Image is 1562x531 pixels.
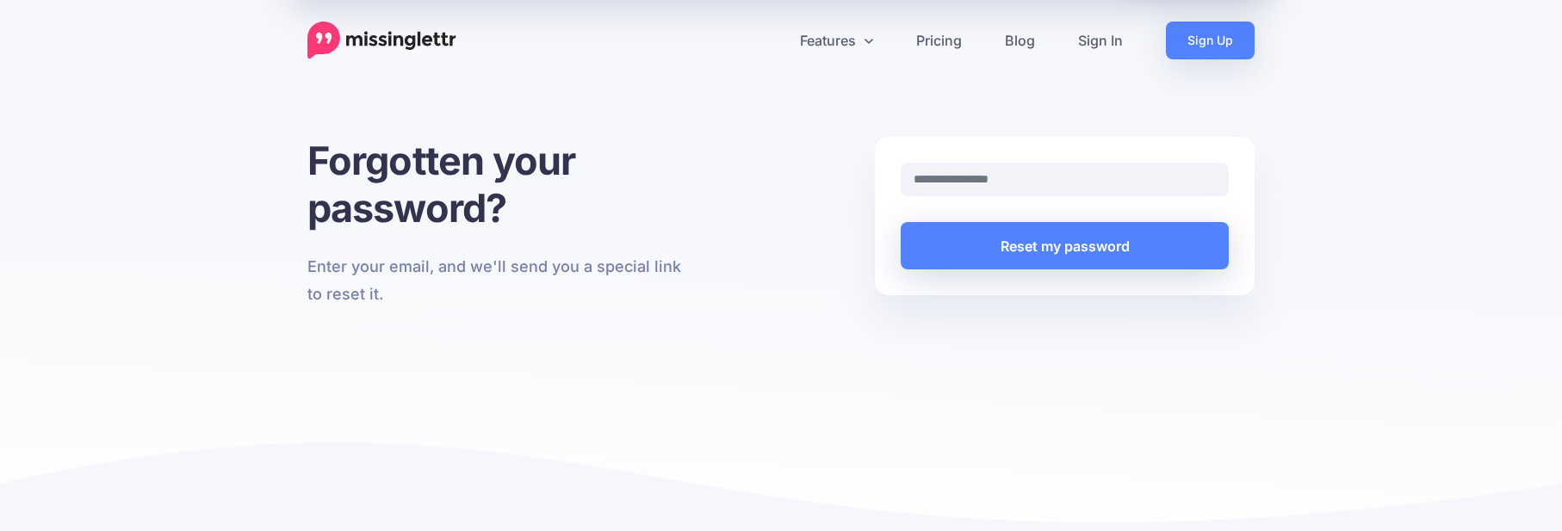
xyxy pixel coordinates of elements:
a: Features [778,22,895,59]
a: Sign Up [1166,22,1255,59]
p: Enter your email, and we'll send you a special link to reset it. [307,253,687,308]
h1: Forgotten your password? [307,137,687,232]
a: Blog [983,22,1057,59]
button: Reset my password [901,222,1229,269]
a: Sign In [1057,22,1144,59]
a: Pricing [895,22,983,59]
